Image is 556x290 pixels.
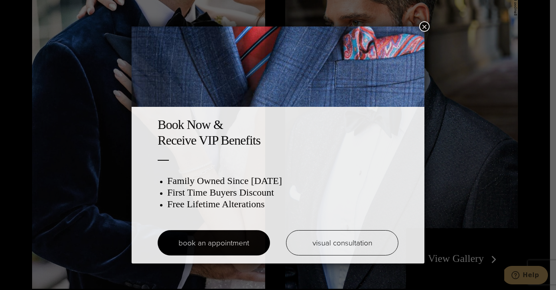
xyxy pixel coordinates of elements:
h3: Family Owned Since [DATE] [167,175,398,187]
a: visual consultation [286,230,398,255]
button: Close [419,21,430,32]
span: Help [18,6,35,13]
h3: Free Lifetime Alterations [167,198,398,210]
h3: First Time Buyers Discount [167,187,398,198]
a: book an appointment [158,230,270,255]
h2: Book Now & Receive VIP Benefits [158,117,398,148]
